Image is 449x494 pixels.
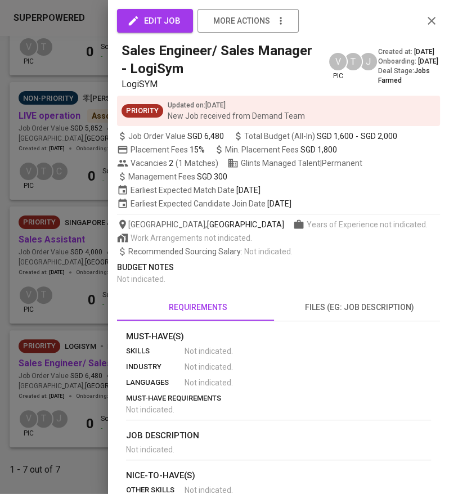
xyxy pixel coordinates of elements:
[307,219,428,230] span: Years of Experience not indicated.
[168,100,305,110] p: Updated on : [DATE]
[122,42,315,78] h5: Sales Engineer/ Sales Manager - LogiSym
[187,131,224,142] span: SGD 6,480
[356,131,358,142] span: -
[131,145,205,154] span: Placement Fees
[185,345,233,357] span: Not indicated .
[126,469,431,482] p: nice-to-have(s)
[126,445,174,454] span: Not indicated .
[300,145,337,154] span: SGD 1,800
[213,14,270,28] span: more actions
[185,361,233,372] span: Not indicated .
[117,262,440,273] p: Budget Notes
[126,361,185,372] p: industry
[197,172,227,181] span: SGD 300
[117,198,291,209] span: Earliest Expected Candidate Join Date
[328,52,348,81] div: pic
[128,247,244,256] span: Recommended Sourcing Salary :
[122,79,158,89] span: LogiSYM
[414,47,434,57] span: [DATE]
[129,14,181,28] span: edit job
[328,52,348,71] div: V
[207,219,284,230] span: [GEOGRAPHIC_DATA]
[117,185,261,196] span: Earliest Expected Match Date
[236,185,261,196] span: [DATE]
[197,9,299,33] button: more actions
[378,66,440,86] div: Deal Stage :
[126,345,185,357] p: skills
[285,300,433,315] span: files (eg: job description)
[126,377,185,388] p: languages
[225,145,337,154] span: Min. Placement Fees
[418,57,438,66] span: [DATE]
[167,158,173,169] span: 2
[227,158,362,169] span: Glints Managed Talent | Permanent
[117,275,165,284] span: Not indicated .
[185,377,233,388] span: Not indicated .
[126,330,431,343] p: Must-Have(s)
[378,57,440,66] div: Onboarding :
[126,429,431,442] p: job description
[128,172,227,181] span: Management Fees
[233,131,397,142] span: Total Budget (All-In)
[131,232,252,244] span: Work Arrangements not indicated.
[378,47,440,57] div: Created at :
[126,393,431,404] p: must-have requirements
[168,110,305,122] p: New Job received from Demand Team
[117,9,193,33] button: edit job
[361,131,397,142] span: SGD 2,000
[190,145,205,154] span: 15%
[117,219,284,230] span: [GEOGRAPHIC_DATA] ,
[124,300,272,315] span: requirements
[117,158,218,169] span: Vacancies ( 1 Matches )
[358,52,378,71] div: J
[122,106,163,116] span: Priority
[343,52,363,71] div: T
[126,405,174,414] span: Not indicated .
[244,247,293,256] span: Not indicated .
[117,131,224,142] span: Job Order Value
[267,198,291,209] span: [DATE]
[317,131,353,142] span: SGD 1,600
